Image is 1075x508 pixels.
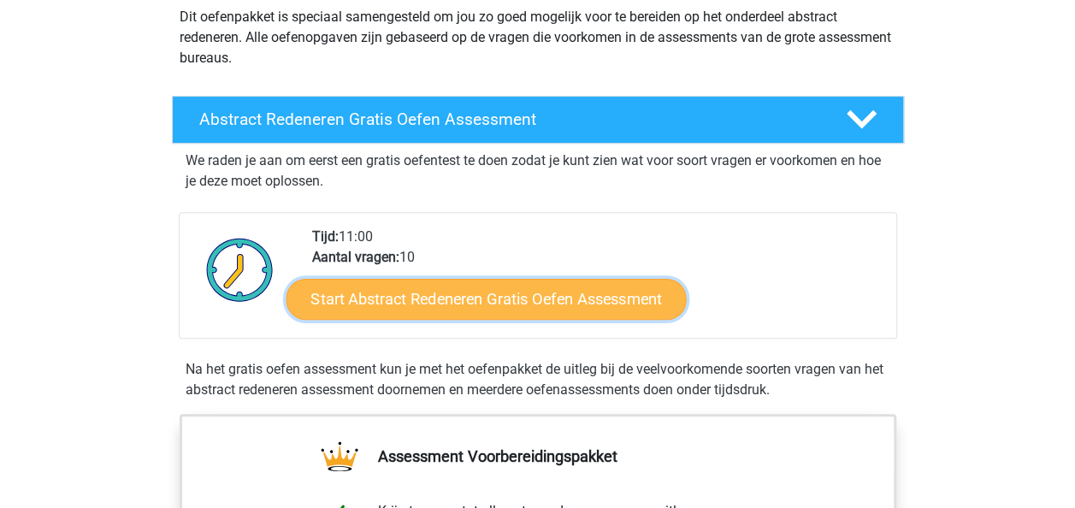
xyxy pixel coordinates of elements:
b: Aantal vragen: [312,249,399,265]
b: Tijd: [312,228,339,245]
a: Start Abstract Redeneren Gratis Oefen Assessment [286,278,686,319]
a: Abstract Redeneren Gratis Oefen Assessment [165,96,911,144]
div: Na het gratis oefen assessment kun je met het oefenpakket de uitleg bij de veelvoorkomende soorte... [179,359,897,400]
img: Klok [197,227,283,312]
p: We raden je aan om eerst een gratis oefentest te doen zodat je kunt zien wat voor soort vragen er... [186,151,890,192]
div: 11:00 10 [299,227,895,338]
h4: Abstract Redeneren Gratis Oefen Assessment [199,109,818,129]
p: Dit oefenpakket is speciaal samengesteld om jou zo goed mogelijk voor te bereiden op het onderdee... [180,7,896,68]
